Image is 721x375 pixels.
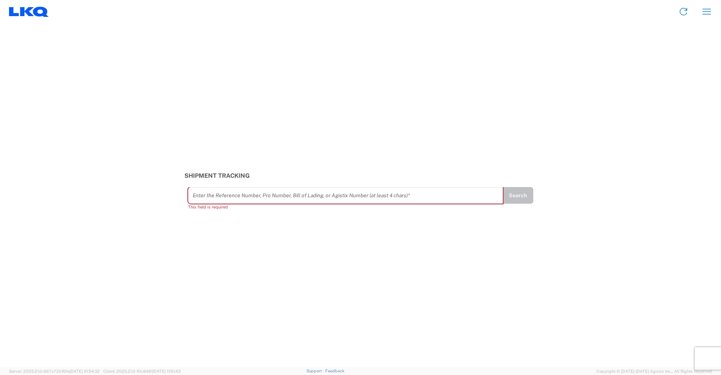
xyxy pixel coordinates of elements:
span: Client: 2025.21.0-f0c8481 [103,369,181,373]
span: Copyright © [DATE]-[DATE] Agistix Inc., All Rights Reserved [596,368,712,375]
h3: Shipment Tracking [184,172,537,179]
span: [DATE] 11:51:43 [152,369,181,373]
div: This field is required [188,204,503,210]
span: Server: 2025.21.0-667a72bf6fa [9,369,100,373]
a: Support [306,369,325,373]
a: Feedback [325,369,344,373]
span: [DATE] 10:54:32 [69,369,100,373]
